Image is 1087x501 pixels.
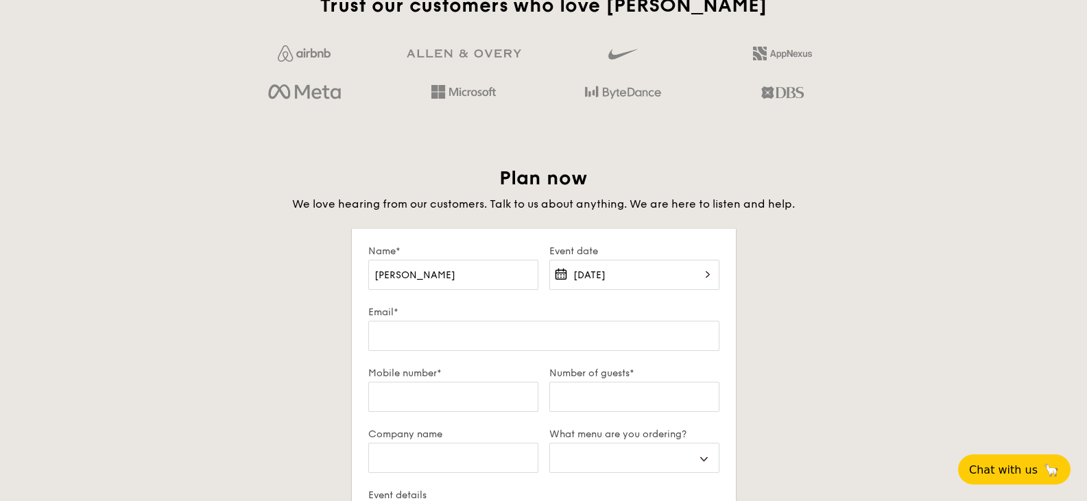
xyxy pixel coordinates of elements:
span: Plan now [499,167,588,190]
label: Company name [368,428,538,440]
label: Mobile number* [368,367,538,379]
label: Email* [368,306,719,318]
label: What menu are you ordering? [549,428,719,440]
span: 🦙 [1043,462,1060,478]
img: meta.d311700b.png [268,81,340,104]
label: Event date [549,245,719,257]
img: Jf4Dw0UUCKFd4aYAAAAASUVORK5CYII= [278,45,331,62]
label: Name* [368,245,538,257]
label: Number of guests* [549,367,719,379]
span: Chat with us [969,463,1038,476]
img: GRg3jHAAAAABJRU5ErkJggg== [407,49,521,58]
button: Chat with us🦙 [958,454,1071,485]
img: gdlseuq06himwAAAABJRU5ErkJggg== [608,42,637,66]
span: We love hearing from our customers. Talk to us about anything. We are here to listen and help. [292,197,795,210]
img: dbs.a5bdd427.png [761,81,803,104]
img: bytedance.dc5c0c88.png [585,81,661,104]
img: 2L6uqdT+6BmeAFDfWP11wfMG223fXktMZIL+i+lTG25h0NjUBKOYhdW2Kn6T+C0Q7bASH2i+1JIsIulPLIv5Ss6l0e291fRVW... [753,47,812,60]
label: Event details [368,489,719,501]
img: Hd4TfVa7bNwuIo1gAAAAASUVORK5CYII= [431,85,496,99]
